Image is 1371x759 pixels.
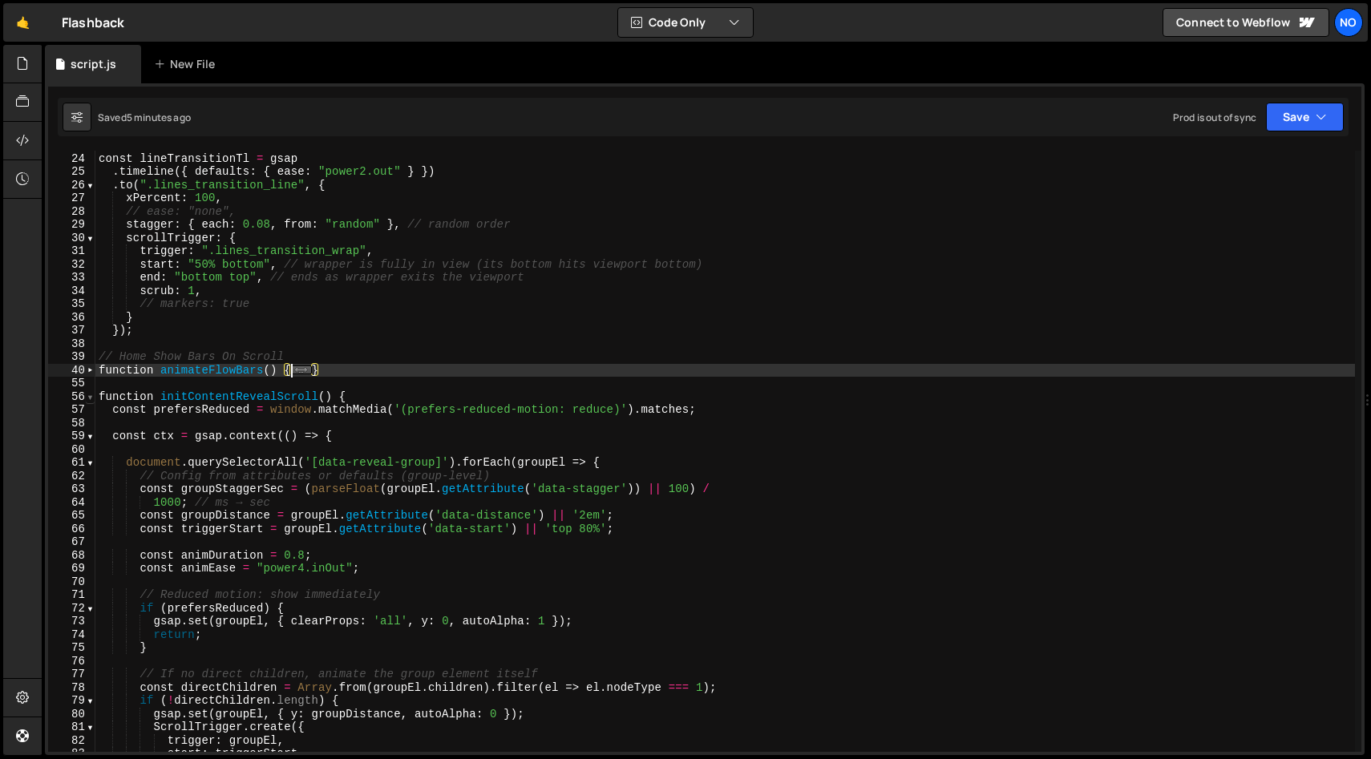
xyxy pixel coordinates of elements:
div: 25 [48,165,95,179]
div: 24 [48,152,95,166]
div: 78 [48,681,95,695]
div: 76 [48,655,95,668]
div: 55 [48,377,95,390]
div: 66 [48,523,95,536]
div: 57 [48,403,95,417]
div: 65 [48,509,95,523]
div: 59 [48,430,95,443]
div: 37 [48,324,95,337]
div: 67 [48,535,95,549]
div: Prod is out of sync [1173,111,1256,124]
div: 39 [48,350,95,364]
div: 63 [48,482,95,496]
div: 38 [48,337,95,351]
div: 31 [48,244,95,258]
button: Code Only [618,8,753,37]
div: 29 [48,218,95,232]
button: Save [1266,103,1344,131]
div: 28 [48,205,95,219]
div: 72 [48,602,95,616]
div: 79 [48,694,95,708]
div: 81 [48,721,95,734]
div: New File [154,56,221,72]
div: 74 [48,628,95,642]
div: 56 [48,390,95,404]
div: 70 [48,575,95,589]
div: 73 [48,615,95,628]
div: 33 [48,271,95,285]
div: 34 [48,285,95,298]
div: 71 [48,588,95,602]
div: 35 [48,297,95,311]
div: 32 [48,258,95,272]
div: 5 minutes ago [127,111,191,124]
div: 77 [48,668,95,681]
div: 27 [48,192,95,205]
div: 80 [48,708,95,721]
div: 26 [48,179,95,192]
div: 61 [48,456,95,470]
div: Flashback [62,13,124,32]
div: 82 [48,734,95,748]
div: script.js [71,56,116,72]
div: 64 [48,496,95,510]
a: Connect to Webflow [1163,8,1329,37]
div: 68 [48,549,95,563]
div: 62 [48,470,95,483]
span: ... [291,365,312,373]
div: 40 [48,364,95,377]
div: 58 [48,417,95,430]
div: 30 [48,232,95,245]
div: 75 [48,641,95,655]
a: No [1334,8,1363,37]
a: 🤙 [3,3,42,42]
div: 60 [48,443,95,457]
div: 69 [48,562,95,575]
div: 36 [48,311,95,325]
div: Saved [98,111,191,124]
